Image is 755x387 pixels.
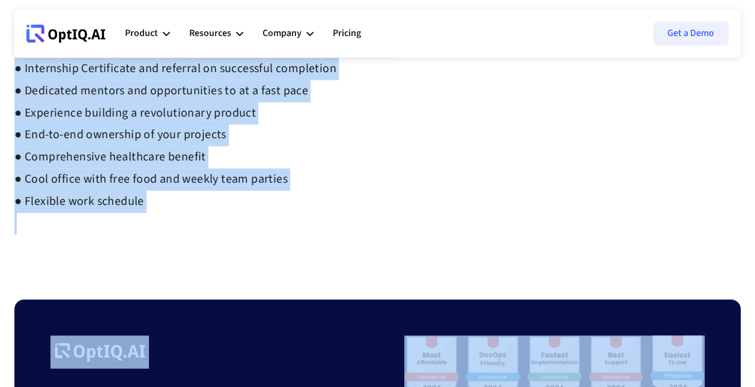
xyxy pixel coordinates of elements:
a: Webflow Homepage [26,16,106,52]
div: Product [125,25,158,41]
a: Pricing [333,16,361,52]
div: Company [262,25,302,41]
div: Webflow Homepage [26,42,27,43]
a: Get a Demo [653,22,729,46]
strong: ● Opportunity to become [DEMOGRAPHIC_DATA] based on performance ● Internship Certificate and refe... [14,38,390,210]
div: Resources [189,25,231,41]
div: Product [125,16,170,52]
div: Company [262,16,314,52]
div: Resources [189,16,243,52]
